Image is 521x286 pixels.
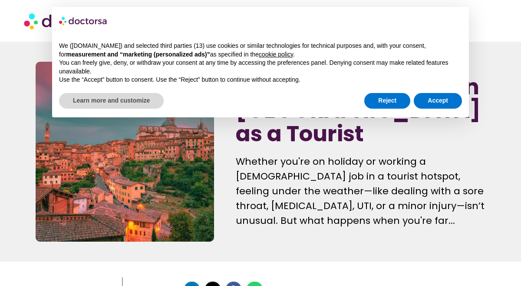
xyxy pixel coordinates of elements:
button: Reject [364,93,410,109]
img: how to see a doctor in italy as a tourist [36,62,214,242]
strong: measurement and “marketing (personalized ads)” [66,51,210,58]
button: Accept [414,93,462,109]
p: We ([DOMAIN_NAME]) and selected third parties (13) use cookies or similar technologies for techni... [59,42,462,59]
a: cookie policy [259,51,293,58]
button: Learn more and customize [59,93,164,109]
p: Use the “Accept” button to consent. Use the “Reject” button to continue without accepting. [59,76,462,84]
div: Whether you're on holiday or working a [DEMOGRAPHIC_DATA] job in a tourist hotspot, feeling under... [236,154,485,228]
p: You can freely give, deny, or withdraw your consent at any time by accessing the preferences pane... [59,59,462,76]
h1: How to See a Doctor in [GEOGRAPHIC_DATA] as a Tourist [236,75,485,146]
img: logo [59,14,108,28]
